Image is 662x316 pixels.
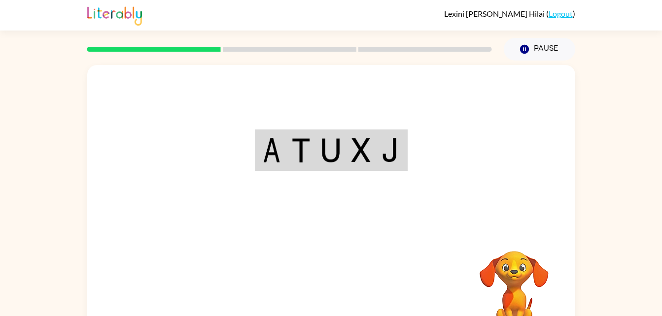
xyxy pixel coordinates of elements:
img: x [351,138,370,162]
img: t [291,138,310,162]
img: Literably [87,4,142,26]
img: u [321,138,340,162]
div: ( ) [444,9,575,18]
img: a [263,138,280,162]
a: Logout [549,9,573,18]
button: Pause [504,38,575,61]
span: Lexini [PERSON_NAME] Hilai [444,9,546,18]
img: j [382,138,399,162]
